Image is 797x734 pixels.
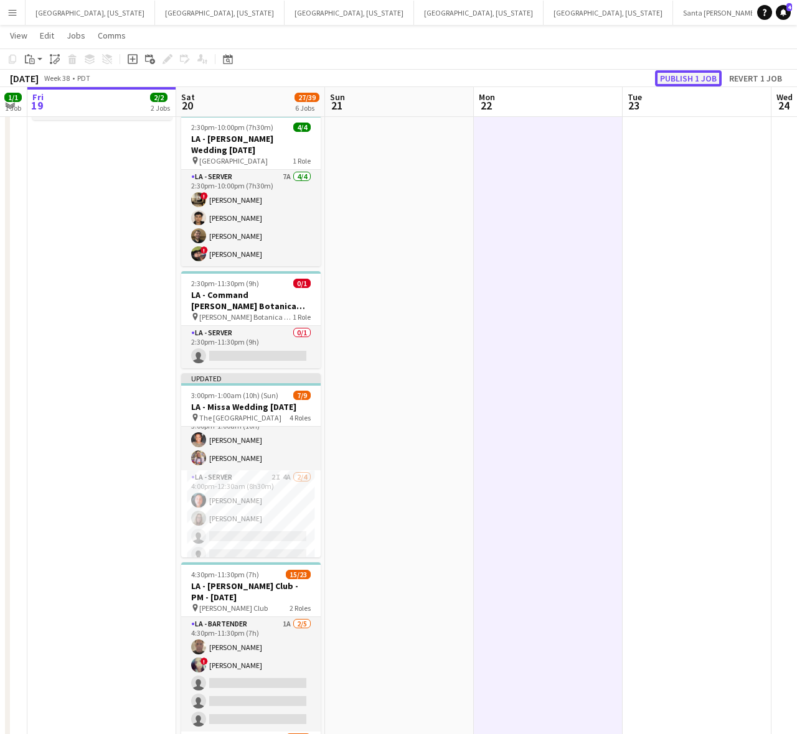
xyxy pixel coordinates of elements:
[295,103,319,113] div: 6 Jobs
[181,373,321,557] app-job-card: Updated3:00pm-1:00am (10h) (Sun)7/9LA - Missa Wedding [DATE] The [GEOGRAPHIC_DATA]4 RolesCaptain6...
[26,1,155,25] button: [GEOGRAPHIC_DATA], [US_STATE]
[776,5,791,20] a: 4
[290,603,311,613] span: 2 Roles
[200,246,208,254] span: !
[199,603,268,613] span: [PERSON_NAME] Club
[181,91,195,103] span: Sat
[31,98,44,113] span: 19
[199,156,268,165] span: [GEOGRAPHIC_DATA]
[35,27,59,44] a: Edit
[293,312,311,322] span: 1 Role
[293,123,311,132] span: 4/4
[181,410,321,470] app-card-role: LA - Bartender10A2/23:00pm-1:00am (10h)[PERSON_NAME][PERSON_NAME]
[191,123,273,132] span: 2:30pm-10:00pm (7h30m)
[199,312,293,322] span: [PERSON_NAME] Botanica Garden
[626,98,642,113] span: 23
[285,1,414,25] button: [GEOGRAPHIC_DATA], [US_STATE]
[414,1,544,25] button: [GEOGRAPHIC_DATA], [US_STATE]
[673,1,767,25] button: Santa [PERSON_NAME]
[181,133,321,156] h3: LA - [PERSON_NAME] Wedding [DATE]
[93,27,131,44] a: Comms
[181,289,321,312] h3: LA - Command [PERSON_NAME] Botanica [DATE]
[293,391,311,400] span: 7/9
[191,570,259,579] span: 4:30pm-11:30pm (7h)
[181,401,321,412] h3: LA - Missa Wedding [DATE]
[293,156,311,165] span: 1 Role
[775,98,793,113] span: 24
[544,1,673,25] button: [GEOGRAPHIC_DATA], [US_STATE]
[181,373,321,383] div: Updated
[41,73,72,83] span: Week 38
[191,279,259,288] span: 2:30pm-11:30pm (9h)
[181,617,321,732] app-card-role: LA - Bartender1A2/54:30pm-11:30pm (7h)[PERSON_NAME]![PERSON_NAME]
[77,73,90,83] div: PDT
[4,93,22,102] span: 1/1
[477,98,495,113] span: 22
[479,91,495,103] span: Mon
[40,30,54,41] span: Edit
[10,72,39,85] div: [DATE]
[724,70,787,86] button: Revert 1 job
[32,91,44,103] span: Fri
[328,98,345,113] span: 21
[181,326,321,368] app-card-role: LA - Server0/12:30pm-11:30pm (9h)
[150,93,167,102] span: 2/2
[179,98,195,113] span: 20
[62,27,90,44] a: Jobs
[191,391,278,400] span: 3:00pm-1:00am (10h) (Sun)
[628,91,642,103] span: Tue
[181,271,321,368] app-job-card: 2:30pm-11:30pm (9h)0/1LA - Command [PERSON_NAME] Botanica [DATE] [PERSON_NAME] Botanica Garden1 R...
[295,93,319,102] span: 27/39
[5,27,32,44] a: View
[181,170,321,266] app-card-role: LA - Server7A4/42:30pm-10:00pm (7h30m)![PERSON_NAME][PERSON_NAME][PERSON_NAME]![PERSON_NAME]
[293,279,311,288] span: 0/1
[181,470,321,567] app-card-role: LA - Server2I4A2/44:00pm-12:30am (8h30m)[PERSON_NAME][PERSON_NAME]
[776,91,793,103] span: Wed
[98,30,126,41] span: Comms
[155,1,285,25] button: [GEOGRAPHIC_DATA], [US_STATE]
[200,192,208,200] span: !
[786,3,792,11] span: 4
[181,580,321,603] h3: LA - [PERSON_NAME] Club - PM - [DATE]
[290,413,311,422] span: 4 Roles
[286,570,311,579] span: 15/23
[10,30,27,41] span: View
[67,30,85,41] span: Jobs
[330,91,345,103] span: Sun
[200,657,208,665] span: !
[655,70,722,86] button: Publish 1 job
[199,413,281,422] span: The [GEOGRAPHIC_DATA]
[151,103,170,113] div: 2 Jobs
[181,115,321,266] app-job-card: 2:30pm-10:00pm (7h30m)4/4LA - [PERSON_NAME] Wedding [DATE] [GEOGRAPHIC_DATA]1 RoleLA - Server7A4/...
